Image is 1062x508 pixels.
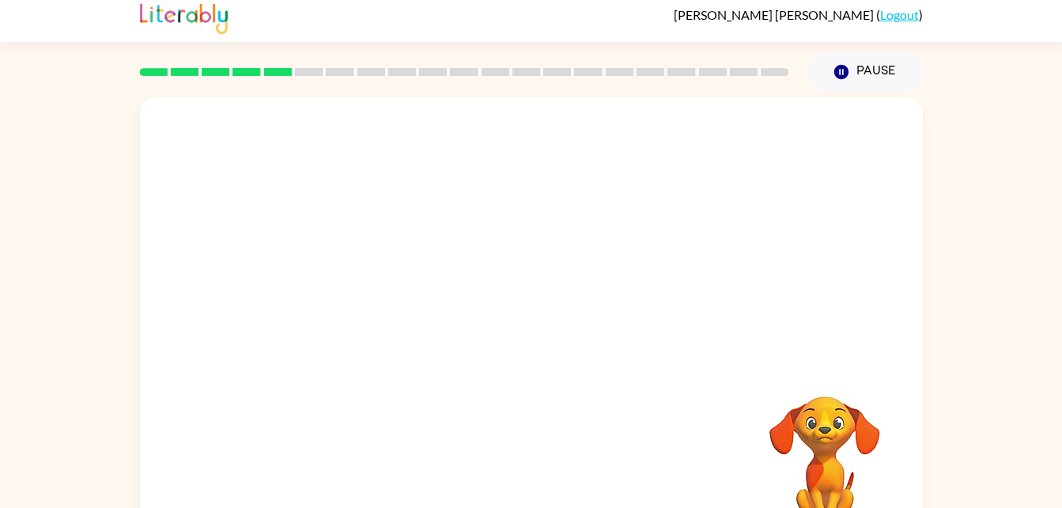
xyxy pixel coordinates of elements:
[674,7,876,22] span: [PERSON_NAME] [PERSON_NAME]
[880,7,919,22] a: Logout
[674,7,923,22] div: ( )
[808,54,923,90] button: Pause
